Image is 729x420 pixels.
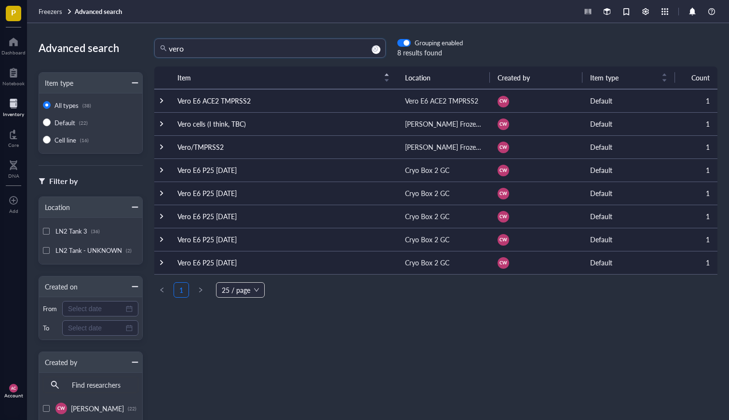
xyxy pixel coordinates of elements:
span: right [198,287,203,293]
td: 1 [675,112,717,135]
div: Inventory [3,111,24,117]
span: All types [54,101,79,110]
div: Core [8,142,19,148]
div: Item type [39,78,73,88]
span: LN2 Tank 3 [55,226,87,236]
div: Filter by [49,175,78,187]
td: 1 [675,205,717,228]
span: [PERSON_NAME] [71,404,124,413]
td: Default [582,112,675,135]
div: Cryo Box 2 GC [405,211,449,222]
span: Cell line [54,135,76,144]
td: 1 [675,158,717,182]
td: Vero cells (I think, TBC) [170,112,397,135]
span: CW [499,167,507,174]
a: 1 [174,283,189,297]
span: Item [177,72,378,83]
td: Vero/TMPRSS2 [170,135,397,158]
a: Notebook [2,65,25,86]
span: CW [499,121,507,128]
span: CW [499,144,507,151]
div: Cryo Box 2 GC [405,257,449,268]
div: [PERSON_NAME] Frozen Cells 293Ts [405,118,482,129]
th: Item [170,66,397,89]
li: 1 [174,282,189,298]
a: DNA [8,157,19,179]
th: Item type [582,66,675,89]
div: Location [39,202,70,212]
td: 1 [675,135,717,158]
div: Cryo Box 2 GC [405,234,449,245]
div: Dashboard [1,50,26,55]
td: Default [582,89,675,112]
div: Cryo Box 2 GC [405,165,449,175]
div: [PERSON_NAME] Frozen Cells 293Ts [405,142,482,152]
div: (16) [80,137,89,143]
td: Default [582,251,675,274]
button: left [154,282,170,298]
div: (36) [91,228,100,234]
a: Dashboard [1,34,26,55]
div: Account [4,393,23,398]
span: Item type [590,72,656,83]
td: Vero E6 P25 [DATE] [170,182,397,205]
div: DNA [8,173,19,179]
td: Default [582,205,675,228]
div: Page Size [216,282,265,298]
input: Select date [68,323,124,333]
div: Cryo Box 2 GC [405,188,449,198]
td: Default [582,182,675,205]
span: LN2 Tank - UNKNOWN [55,246,122,255]
td: Default [582,228,675,251]
div: Notebook [2,80,25,86]
span: 25 / page [222,283,259,297]
a: Inventory [3,96,24,117]
td: 1 [675,251,717,274]
button: right [193,282,208,298]
div: (22) [128,406,136,411]
td: Vero E6 ACE2 TMPRSS2 [170,89,397,112]
span: CW [57,405,65,412]
span: Freezers [39,7,62,16]
td: Vero E6 P25 [DATE] [170,205,397,228]
span: AC [11,386,16,390]
div: (22) [79,120,88,126]
div: Created by [39,357,77,367]
div: Created on [39,281,78,292]
td: 1 [675,228,717,251]
span: CW [499,236,507,243]
th: Count [675,66,717,89]
a: Core [8,127,19,148]
td: Vero E6 P25 [DATE] [170,251,397,274]
td: Vero E6 P25 [DATE] [170,158,397,182]
div: Grouping enabled [415,39,463,47]
th: Location [397,66,490,89]
div: From [43,304,58,313]
div: To [43,324,58,332]
td: 1 [675,182,717,205]
span: CW [499,213,507,220]
div: Vero E6 ACE2 TMPRSS2 [405,95,478,106]
span: Default [54,118,75,127]
td: Vero E6 P25 [DATE] [170,228,397,251]
th: Created by [490,66,582,89]
div: Add [9,208,18,214]
span: CW [499,260,507,266]
div: 8 results found [397,47,463,58]
div: (2) [126,248,132,253]
td: 1 [675,89,717,112]
div: Advanced search [39,39,143,57]
span: CW [499,190,507,197]
a: Freezers [39,7,73,16]
td: Default [582,158,675,182]
input: Select date [68,303,124,314]
li: Previous Page [154,282,170,298]
span: CW [499,98,507,105]
a: Advanced search [75,7,124,16]
span: P [11,6,16,18]
span: left [159,287,165,293]
td: Default [582,135,675,158]
li: Next Page [193,282,208,298]
div: (38) [82,103,91,108]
